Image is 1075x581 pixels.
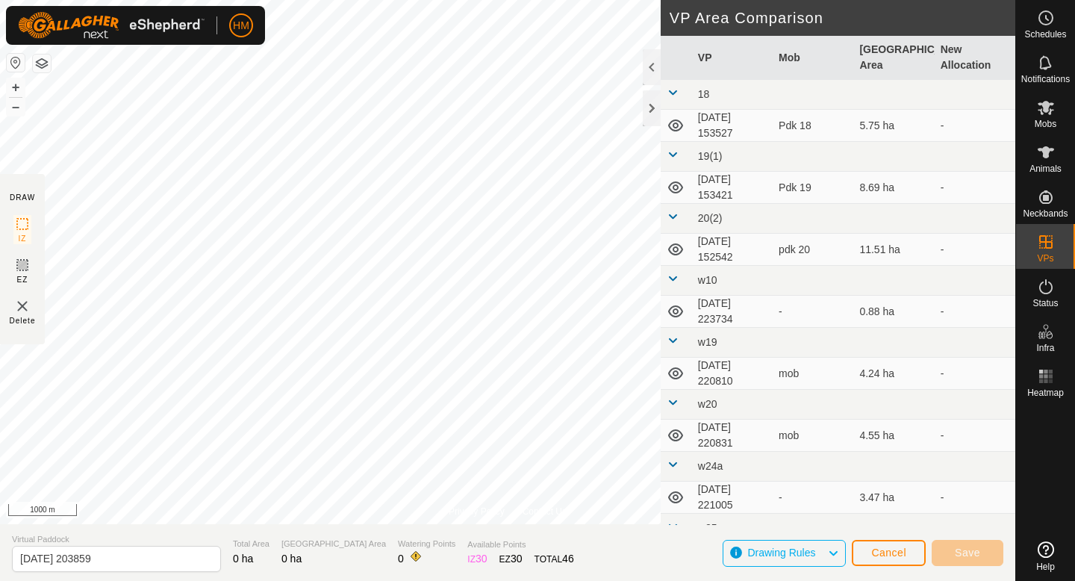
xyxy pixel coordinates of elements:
div: IZ [467,551,487,567]
span: Drawing Rules [747,547,815,559]
div: Pdk 19 [779,180,847,196]
div: TOTAL [535,551,574,567]
span: 0 ha [281,553,302,565]
span: Schedules [1024,30,1066,39]
td: 4.24 ha [853,358,934,390]
button: + [7,78,25,96]
td: [DATE] 223734 [692,296,773,328]
h2: VP Area Comparison [670,9,1015,27]
td: - [935,482,1015,514]
span: [GEOGRAPHIC_DATA] Area [281,538,386,550]
td: [DATE] 153421 [692,172,773,204]
span: w24a [698,460,723,472]
span: Notifications [1021,75,1070,84]
a: Privacy Policy [449,505,505,518]
span: Help [1036,562,1055,571]
span: Infra [1036,344,1054,352]
div: Pdk 18 [779,118,847,134]
span: 0 ha [233,553,253,565]
button: Map Layers [33,55,51,72]
td: - [935,172,1015,204]
div: - [779,490,847,506]
th: New Allocation [935,36,1015,80]
span: HM [233,18,249,34]
div: mob [779,428,847,444]
span: Mobs [1035,119,1056,128]
td: [DATE] 152542 [692,234,773,266]
span: w20 [698,398,717,410]
span: VPs [1037,254,1053,263]
a: Contact Us [523,505,567,518]
div: EZ [499,551,523,567]
span: Save [955,547,980,559]
span: 0 [398,553,404,565]
td: - [935,234,1015,266]
span: w25 [698,522,717,534]
span: 20(2) [698,212,723,224]
span: EZ [17,274,28,285]
th: Mob [773,36,853,80]
span: Status [1032,299,1058,308]
td: - [935,358,1015,390]
span: Cancel [871,547,906,559]
span: 19(1) [698,150,723,162]
td: [DATE] 220831 [692,420,773,452]
span: w19 [698,336,717,348]
span: Total Area [233,538,269,550]
button: – [7,98,25,116]
span: w10 [698,274,717,286]
td: 3.47 ha [853,482,934,514]
button: Reset Map [7,54,25,72]
div: pdk 20 [779,242,847,258]
button: Cancel [852,540,926,566]
th: VP [692,36,773,80]
span: Watering Points [398,538,455,550]
td: 11.51 ha [853,234,934,266]
span: IZ [19,233,27,244]
div: mob [779,366,847,382]
td: 0.88 ha [853,296,934,328]
span: Delete [10,315,36,326]
td: - [935,420,1015,452]
td: [DATE] 220810 [692,358,773,390]
span: Virtual Paddock [12,533,221,546]
td: - [935,296,1015,328]
img: VP [13,297,31,315]
td: 4.55 ha [853,420,934,452]
td: - [935,110,1015,142]
a: Help [1016,535,1075,577]
span: Heatmap [1027,388,1064,397]
td: 5.75 ha [853,110,934,142]
div: DRAW [10,192,35,203]
td: [DATE] 221005 [692,482,773,514]
button: Save [932,540,1003,566]
span: Animals [1029,164,1062,173]
img: Gallagher Logo [18,12,205,39]
span: 30 [511,553,523,565]
span: 46 [562,553,574,565]
td: 8.69 ha [853,172,934,204]
span: Neckbands [1023,209,1068,218]
span: 18 [698,88,710,100]
span: Available Points [467,538,573,551]
span: 30 [476,553,487,565]
th: [GEOGRAPHIC_DATA] Area [853,36,934,80]
td: [DATE] 153527 [692,110,773,142]
div: - [779,304,847,320]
